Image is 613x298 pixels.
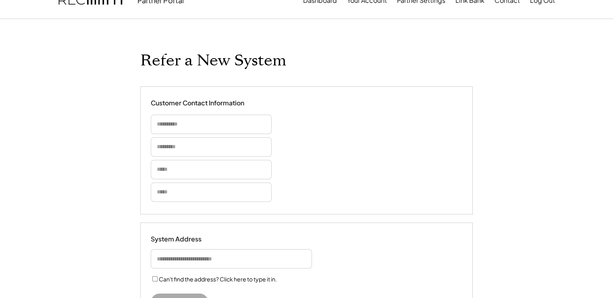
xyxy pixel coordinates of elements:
[159,275,277,283] label: Can't find the address? Click here to type it in.
[151,99,244,107] div: Customer Contact Information
[140,51,286,70] h1: Refer a New System
[151,235,231,243] div: System Address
